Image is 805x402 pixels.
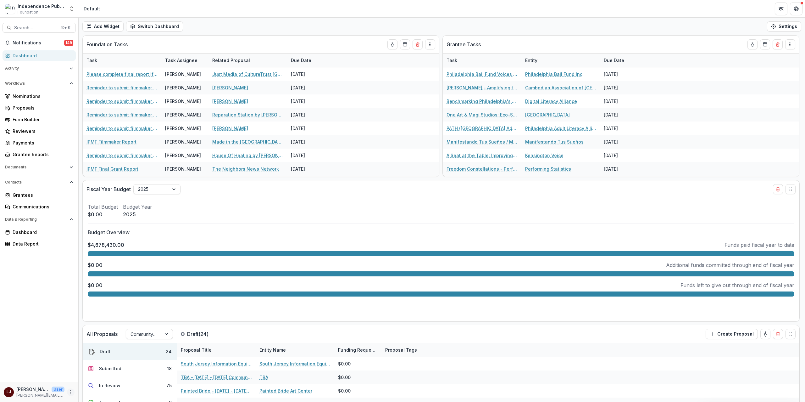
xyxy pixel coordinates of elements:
div: Related Proposal [208,54,287,67]
button: Open Workflows [3,78,76,88]
div: [DATE] [287,162,334,176]
div: Funding Requested [334,347,381,353]
a: Just Media of CultureTrust [GEOGRAPHIC_DATA] [212,71,283,77]
button: toggle-assigned-to-me [747,39,758,49]
div: [PERSON_NAME] [165,71,201,77]
p: Funds left to give out through end of fiscal year [680,281,794,289]
a: Cambodian Association of [GEOGRAPHIC_DATA] [525,84,596,91]
a: Form Builder [3,114,76,125]
div: Grantee Reports [13,151,71,158]
div: Task Assignee [161,54,208,67]
p: Foundation Tasks [86,41,128,48]
a: IPMF Final Grant Report [86,166,138,172]
a: Proposals [3,103,76,113]
div: Task [83,54,161,67]
div: [DATE] [600,122,647,135]
div: Lorraine Jabouin [7,390,11,394]
a: [GEOGRAPHIC_DATA] [525,111,570,118]
div: Task [83,57,101,64]
img: Independence Public Media Foundation [5,4,15,14]
a: TBA [259,374,268,381]
a: Reminder to submit filmmaker report [86,98,158,105]
button: Add Widget [82,21,124,31]
div: [DATE] [600,176,647,189]
button: Draft24 [83,343,177,360]
p: Additional funds committed through end of fiscal year [666,261,794,269]
div: [DATE] [287,122,334,135]
a: Payments [3,138,76,148]
p: [PERSON_NAME] [16,386,49,393]
span: Notifications [13,40,64,46]
div: Dashboard [13,229,71,235]
p: Fiscal Year Budget [86,185,131,193]
a: Benchmarking Philadelphia's Digital Connectivity and Access - Digital Literacy Alliance [447,98,518,105]
a: Reminder to submit filmmaker report [86,152,158,159]
div: Due Date [287,54,334,67]
div: [DATE] [287,81,334,94]
div: [DATE] [600,108,647,122]
button: Submitted18 [83,360,177,377]
div: Data Report [13,241,71,247]
a: Painted Bride - [DATE] - [DATE] Community Voices Application [181,388,252,394]
a: The Neighbors News Network [212,166,279,172]
a: Dashboard [3,50,76,61]
p: $4,678,430.00 [88,241,124,249]
span: Data & Reporting [5,217,67,222]
a: Grantees [3,190,76,200]
a: Reviewers [3,126,76,136]
a: Grantee Reports [3,149,76,160]
div: Entity [521,54,600,67]
a: Philadelphia Bail Fund Voices of Cash Bail - [GEOGRAPHIC_DATA] Bail Fund [447,71,518,77]
p: User [52,387,64,392]
div: [DATE] [600,67,647,81]
div: $0.00 [338,388,351,394]
button: More [67,388,75,396]
p: Draft ( 24 ) [187,330,234,338]
a: [PERSON_NAME] [212,125,248,132]
div: 75 [166,382,172,389]
p: Grantee Tasks [447,41,481,48]
p: Total Budget [88,203,118,211]
a: A Seat at the Table: Improving Community Wellness Through Communication Equity - Kensington Voice [447,152,518,159]
button: Delete card [413,39,423,49]
p: All Proposals [86,330,118,338]
div: [PERSON_NAME] [165,166,201,172]
a: [PERSON_NAME] [212,98,248,105]
button: In Review75 [83,377,177,394]
a: Dashboard [3,227,76,237]
div: [PERSON_NAME] [165,98,201,105]
a: PATH ([GEOGRAPHIC_DATA] Adult Teaching Hub) Digital Literacy Professional Development Portal - [G... [447,125,518,132]
span: Activity [5,66,67,71]
button: toggle-assigned-to-me [760,329,770,339]
a: Please complete final report if not renewing. [86,71,158,77]
div: Task [443,57,461,64]
button: Drag [425,39,435,49]
a: Digital Literacy Alliance [525,98,577,105]
p: $0.00 [88,261,103,269]
button: Open Contacts [3,177,76,187]
div: [DATE] [600,149,647,162]
div: Proposal Title [177,343,256,357]
a: South Jersey Information Equity Project [259,360,330,367]
a: Reminder to submit filmmaker report [86,84,158,91]
button: toggle-assigned-to-me [387,39,397,49]
a: Reminder to submit filmmaker report [86,111,158,118]
button: Delete card [773,39,783,49]
a: [PERSON_NAME] [212,84,248,91]
div: [PERSON_NAME] [165,84,201,91]
div: [DATE] [600,81,647,94]
div: Submitted [99,365,121,372]
a: Performing Statistics [525,166,571,172]
a: IPMF Filmmaker Report [86,139,136,145]
div: Due Date [600,54,647,67]
button: Switch Dashboard [126,21,183,31]
p: $0.00 [88,281,103,289]
div: Entity Name [256,347,290,353]
div: Payments [13,139,71,146]
div: Due Date [287,57,315,64]
div: Funding Requested [334,343,381,357]
span: Foundation [18,9,38,15]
